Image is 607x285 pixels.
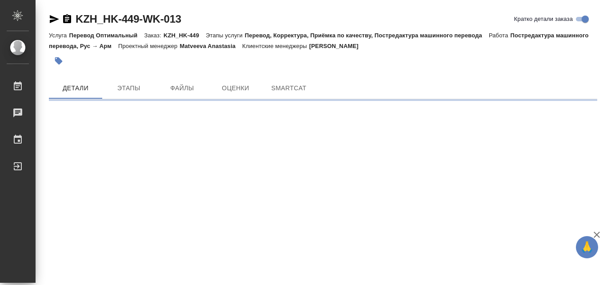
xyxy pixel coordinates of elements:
[118,43,180,49] p: Проектный менеджер
[489,32,511,39] p: Работа
[242,43,309,49] p: Клиентские менеджеры
[245,32,489,39] p: Перевод, Корректура, Приёмка по качеству, Постредактура машинного перевода
[514,15,573,24] span: Кратко детали заказа
[108,83,150,94] span: Этапы
[161,83,204,94] span: Файлы
[579,238,595,257] span: 🙏
[268,83,310,94] span: SmartCat
[49,14,60,24] button: Скопировать ссылку для ЯМессенджера
[309,43,365,49] p: [PERSON_NAME]
[180,43,242,49] p: Matveeva Anastasia
[144,32,163,39] p: Заказ:
[69,32,144,39] p: Перевод Оптимальный
[49,32,69,39] p: Услуга
[164,32,206,39] p: KZH_HK-449
[206,32,245,39] p: Этапы услуги
[54,83,97,94] span: Детали
[576,236,598,258] button: 🙏
[214,83,257,94] span: Оценки
[49,51,68,71] button: Добавить тэг
[62,14,72,24] button: Скопировать ссылку
[76,13,181,25] a: KZH_HK-449-WK-013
